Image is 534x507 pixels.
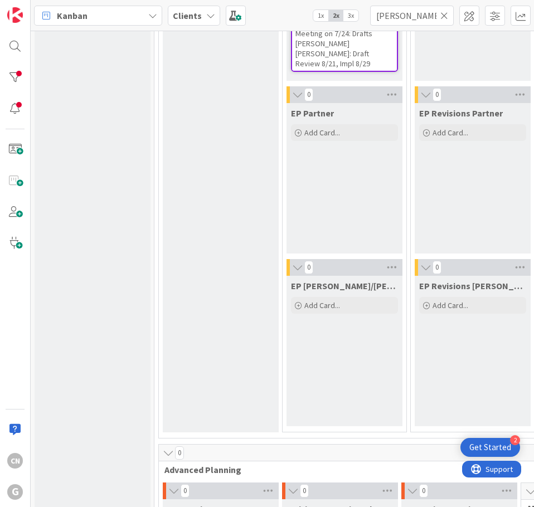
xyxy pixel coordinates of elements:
[433,128,468,138] span: Add Card...
[370,6,454,26] input: Quick Filter...
[328,10,343,21] span: 2x
[57,9,88,22] span: Kanban
[304,88,313,101] span: 0
[23,2,51,15] span: Support
[343,10,358,21] span: 3x
[7,484,23,500] div: G
[7,453,23,469] div: CN
[510,435,520,445] div: 2
[291,280,398,291] span: EP Brad/Jonas
[419,108,503,119] span: EP Revisions Partner
[433,300,468,310] span: Add Card...
[304,128,340,138] span: Add Card...
[175,446,184,460] span: 0
[433,261,441,274] span: 0
[7,7,23,23] img: Visit kanbanzone.com
[300,484,309,498] span: 0
[181,484,190,498] span: 0
[433,88,441,101] span: 0
[173,10,202,21] b: Clients
[460,438,520,457] div: Open Get Started checklist, remaining modules: 2
[469,442,511,453] div: Get Started
[304,261,313,274] span: 0
[419,280,526,291] span: EP Revisions Brad/Jonas
[313,10,328,21] span: 1x
[291,108,334,119] span: EP Partner
[419,484,428,498] span: 0
[304,300,340,310] span: Add Card...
